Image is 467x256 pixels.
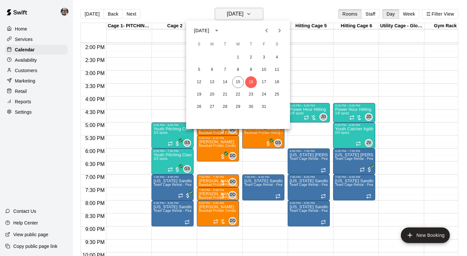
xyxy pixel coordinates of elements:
button: 7 [219,64,231,76]
button: 8 [232,64,244,76]
button: 6 [206,64,218,76]
span: Tuesday [219,38,231,51]
span: Wednesday [232,38,244,51]
button: calendar view is open, switch to year view [211,25,222,36]
button: 22 [232,89,244,100]
button: 1 [232,52,244,63]
button: 4 [271,52,283,63]
button: 18 [271,76,283,88]
button: 16 [245,76,257,88]
button: 29 [232,101,244,113]
button: 26 [193,101,205,113]
button: 5 [193,64,205,76]
button: Next month [273,24,286,37]
span: Sunday [193,38,205,51]
button: 15 [232,76,244,88]
button: 3 [258,52,270,63]
button: 10 [258,64,270,76]
button: 12 [193,76,205,88]
span: Saturday [271,38,283,51]
button: Previous month [260,24,273,37]
button: 30 [245,101,257,113]
button: 17 [258,76,270,88]
button: 31 [258,101,270,113]
button: 24 [258,89,270,100]
span: Friday [258,38,270,51]
button: 23 [245,89,257,100]
button: 11 [271,64,283,76]
span: Thursday [245,38,257,51]
span: Monday [206,38,218,51]
button: 2 [245,52,257,63]
button: 25 [271,89,283,100]
button: 14 [219,76,231,88]
button: 19 [193,89,205,100]
button: 28 [219,101,231,113]
button: 13 [206,76,218,88]
button: 21 [219,89,231,100]
button: 20 [206,89,218,100]
div: [DATE] [194,27,209,34]
button: 9 [245,64,257,76]
button: 27 [206,101,218,113]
